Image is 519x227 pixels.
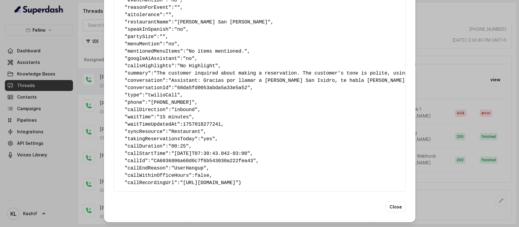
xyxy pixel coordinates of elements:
span: menuMention [127,41,160,47]
span: syncResource [127,129,162,134]
span: 1757018277241 [183,122,221,127]
span: waitTimeUpdatedAt [127,122,177,127]
span: callDuration [127,144,162,149]
span: "" [165,12,171,18]
span: phone [127,100,142,105]
span: partySize [127,34,154,40]
span: mentionedMenuItems [127,49,180,54]
span: "" [160,34,165,40]
span: "Restaurant" [168,129,203,134]
span: callWithinOfficeHours [127,173,189,178]
span: waitTime [127,114,151,120]
span: callId [127,158,145,164]
span: googleAiAssistant [127,56,177,61]
span: speakInSpanish [127,27,168,32]
span: "UserHangup" [171,166,206,171]
span: type [127,93,139,98]
span: conversationId [127,85,168,91]
span: "twilioCall" [145,93,180,98]
span: "68da5fd0053abda5a33e5a52" [174,85,250,91]
span: "[PERSON_NAME] San [PERSON_NAME]" [174,19,271,25]
span: callsHighlights [127,63,171,69]
span: false [195,173,209,178]
span: aitolerance [127,12,160,18]
span: "" [174,5,180,10]
span: "[URL][DOMAIN_NAME]" [180,180,238,186]
span: summary [127,71,148,76]
span: "No items mentioned." [186,49,247,54]
span: callStartTime [127,151,165,156]
span: "15 minutes" [157,114,192,120]
span: "CA6036806a60d0c7f6b543030a222fea43" [151,158,256,164]
span: takingReservationsToday [127,136,195,142]
span: restaurantName [127,19,168,25]
span: "inbound" [171,107,197,113]
span: "no" [165,41,177,47]
span: "No Highlight" [177,63,218,69]
span: conversation [127,78,162,83]
span: reasonForEvent [127,5,168,10]
span: "00:25" [168,144,189,149]
span: callDirection [127,107,165,113]
button: Close [386,201,406,212]
span: "no" [174,27,186,32]
span: "[PHONE_NUMBER]" [148,100,195,105]
span: callRecordingUrl [127,180,174,186]
span: callEndReason [127,166,165,171]
span: "yes" [200,136,215,142]
span: "no" [183,56,195,61]
span: "[DATE]T07:30:43.042-03:00" [171,151,250,156]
